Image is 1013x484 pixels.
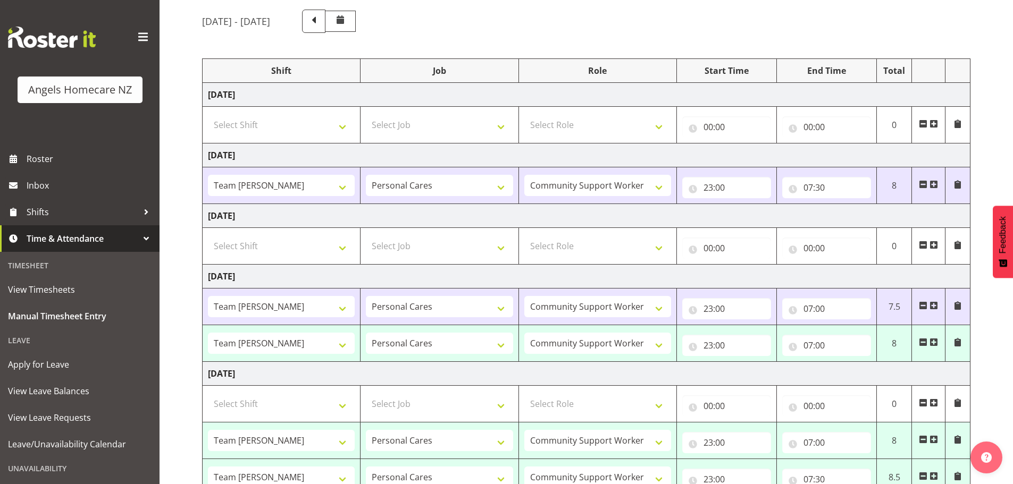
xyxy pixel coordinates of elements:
input: Click to select... [682,116,771,138]
input: Click to select... [782,298,871,319]
input: Click to select... [782,395,871,417]
a: View Timesheets [3,276,157,303]
input: Click to select... [782,116,871,138]
input: Click to select... [682,395,771,417]
span: Roster [27,151,154,167]
h5: [DATE] - [DATE] [202,15,270,27]
span: Shifts [27,204,138,220]
a: Manual Timesheet Entry [3,303,157,329]
input: Click to select... [782,432,871,453]
div: Job [366,64,513,77]
img: Rosterit website logo [8,27,96,48]
td: [DATE] [203,265,970,288]
button: Feedback - Show survey [993,206,1013,278]
td: 0 [876,386,912,422]
span: Apply for Leave [8,356,152,372]
span: Time & Attendance [27,231,138,247]
td: [DATE] [203,143,970,167]
div: Start Time [682,64,771,77]
a: Leave/Unavailability Calendar [3,431,157,457]
td: [DATE] [203,204,970,228]
div: Unavailability [3,457,157,479]
span: Leave/Unavailability Calendar [8,436,152,452]
div: Shift [208,64,355,77]
a: View Leave Balances [3,378,157,404]
a: Apply for Leave [3,351,157,378]
td: [DATE] [203,362,970,386]
input: Click to select... [782,177,871,198]
input: Click to select... [682,237,771,259]
td: 0 [876,107,912,143]
span: Manual Timesheet Entry [8,308,152,324]
td: 8 [876,422,912,459]
td: 0 [876,228,912,265]
span: Inbox [27,177,154,193]
a: View Leave Requests [3,404,157,431]
input: Click to select... [682,432,771,453]
img: help-xxl-2.png [981,452,992,463]
input: Click to select... [782,335,871,356]
div: Role [524,64,671,77]
span: View Timesheets [8,282,152,298]
div: Angels Homecare NZ [28,82,132,98]
input: Click to select... [682,335,771,356]
div: Leave [3,329,157,351]
input: Click to select... [682,177,771,198]
input: Click to select... [682,298,771,319]
span: Feedback [998,216,1008,253]
td: 7.5 [876,288,912,325]
div: Timesheet [3,254,157,276]
input: Click to select... [782,237,871,259]
td: 8 [876,167,912,204]
div: Total [882,64,907,77]
span: View Leave Requests [8,410,152,426]
td: [DATE] [203,83,970,107]
div: End Time [782,64,871,77]
span: View Leave Balances [8,383,152,399]
td: 8 [876,325,912,362]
